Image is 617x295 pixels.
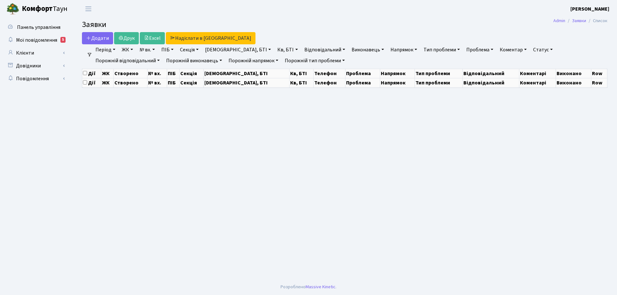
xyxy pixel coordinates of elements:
th: Секція [180,78,204,87]
a: ЖК [119,44,136,55]
a: Коментар [497,44,529,55]
span: Таун [22,4,67,14]
th: Телефон [314,69,345,78]
th: Row [591,69,607,78]
th: Виконано [556,78,591,87]
a: Відповідальний [302,44,348,55]
a: Тип проблеми [421,44,462,55]
th: Проблема [345,69,380,78]
a: ПІБ [159,44,176,55]
a: Повідомлення [3,72,67,85]
div: Розроблено . [281,283,336,291]
a: Виконавець [349,44,387,55]
th: Кв, БТІ [289,78,313,87]
th: Коментарі [519,69,556,78]
th: Тип проблеми [415,78,463,87]
a: [DEMOGRAPHIC_DATA], БТІ [202,44,273,55]
span: Панель управління [17,24,60,31]
b: Комфорт [22,4,53,14]
th: Відповідальний [463,69,519,78]
a: Проблема [464,44,496,55]
span: Заявки [82,19,106,30]
th: Телефон [314,78,345,87]
div: 5 [60,37,66,43]
a: Порожній виконавець [164,55,225,66]
th: Секція [180,69,204,78]
th: Row [591,78,607,87]
a: № вх. [137,44,157,55]
th: Дії [82,78,101,87]
a: Порожній тип проблеми [282,55,347,66]
a: Massive Kinetic [306,283,335,290]
th: Створено [113,69,148,78]
a: Напрямок [388,44,420,55]
th: Відповідальний [463,78,519,87]
th: Створено [113,78,148,87]
th: Виконано [556,69,591,78]
span: Мої повідомлення [16,37,57,44]
a: Секція [177,44,201,55]
th: [DEMOGRAPHIC_DATA], БТІ [204,78,289,87]
th: ЖК [101,69,113,78]
th: [DEMOGRAPHIC_DATA], БТІ [204,69,289,78]
th: № вх. [148,69,167,78]
img: logo.png [6,3,19,15]
a: Довідники [3,59,67,72]
a: Admin [553,17,565,24]
a: Мої повідомлення5 [3,34,67,47]
th: Проблема [345,78,380,87]
th: Напрямок [380,69,415,78]
a: [PERSON_NAME] [570,5,609,13]
a: Панель управління [3,21,67,34]
a: Заявки [572,17,586,24]
a: Друк [114,32,139,44]
a: Порожній напрямок [226,55,281,66]
a: Період [93,44,118,55]
a: Кв, БТІ [275,44,300,55]
th: Тип проблеми [415,69,463,78]
a: Порожній відповідальний [93,55,162,66]
a: Excel [140,32,165,44]
a: Клієнти [3,47,67,59]
th: ПІБ [167,69,180,78]
a: Надіслати в [GEOGRAPHIC_DATA] [166,32,255,44]
th: Коментарі [519,78,556,87]
li: Список [586,17,607,24]
th: Кв, БТІ [289,69,313,78]
a: Додати [82,32,113,44]
th: ЖК [101,78,113,87]
a: Статус [531,44,555,55]
th: № вх. [148,78,167,87]
span: Додати [86,35,109,42]
th: Дії [82,69,101,78]
th: ПІБ [167,78,180,87]
button: Переключити навігацію [80,4,96,14]
th: Напрямок [380,78,415,87]
nav: breadcrumb [544,14,617,28]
